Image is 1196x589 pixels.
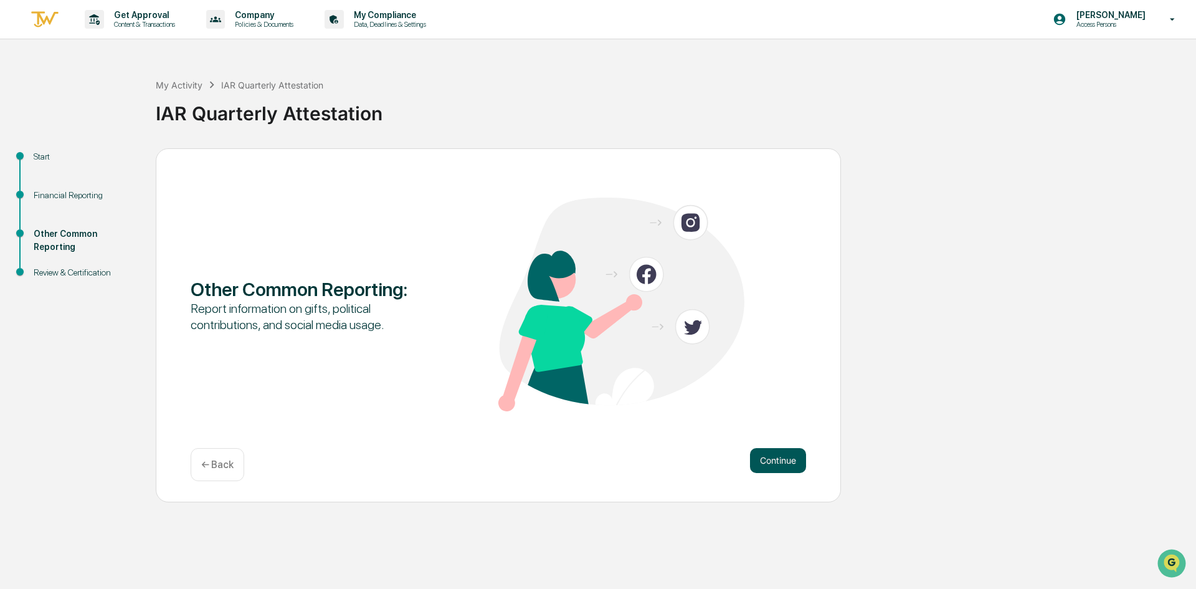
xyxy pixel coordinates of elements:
[12,26,227,46] p: How can we help?
[191,278,437,300] div: Other Common Reporting :
[201,459,234,471] p: ← Back
[104,10,181,20] p: Get Approval
[34,150,136,163] div: Start
[191,300,437,333] div: Report information on gifts, political contributions, and social media usage.
[34,227,136,254] div: Other Common Reporting
[12,182,22,192] div: 🔎
[156,92,1190,125] div: IAR Quarterly Attestation
[90,158,100,168] div: 🗄️
[34,189,136,202] div: Financial Reporting
[85,152,159,175] a: 🗄️Attestations
[156,80,202,90] div: My Activity
[103,157,154,170] span: Attestations
[498,198,744,411] img: Other Common Reporting
[1156,548,1190,582] iframe: Open customer support
[104,20,181,29] p: Content & Transactions
[42,108,158,118] div: We're available if you need us!
[88,211,151,221] a: Powered byPylon
[344,10,432,20] p: My Compliance
[25,181,78,193] span: Data Lookup
[221,80,323,90] div: IAR Quarterly Attestation
[12,158,22,168] div: 🖐️
[225,10,300,20] p: Company
[42,95,204,108] div: Start new chat
[225,20,300,29] p: Policies & Documents
[12,95,35,118] img: 1746055101610-c473b297-6a78-478c-a979-82029cc54cd1
[750,448,806,473] button: Continue
[34,266,136,279] div: Review & Certification
[7,176,83,198] a: 🔎Data Lookup
[30,9,60,30] img: logo
[1066,20,1152,29] p: Access Persons
[212,99,227,114] button: Start new chat
[1066,10,1152,20] p: [PERSON_NAME]
[124,211,151,221] span: Pylon
[25,157,80,170] span: Preclearance
[7,152,85,175] a: 🖐️Preclearance
[344,20,432,29] p: Data, Deadlines & Settings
